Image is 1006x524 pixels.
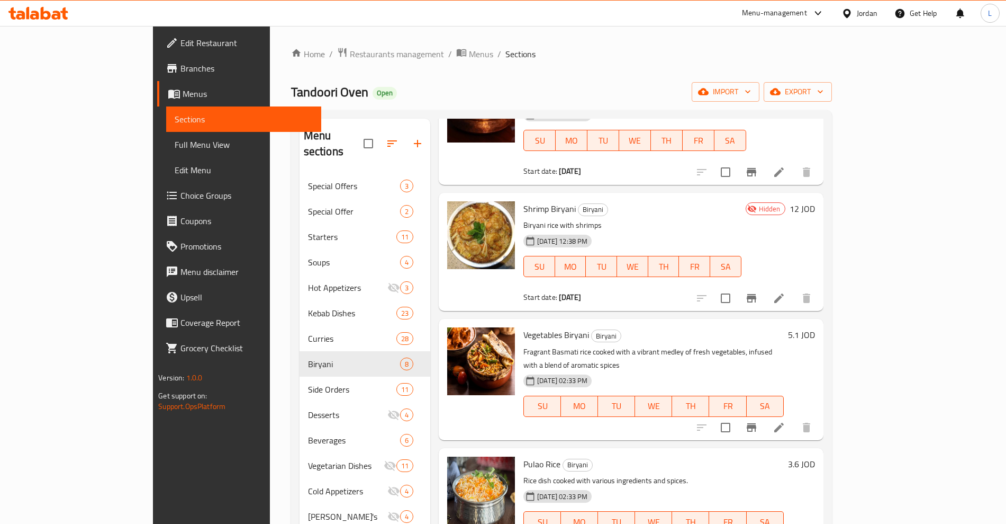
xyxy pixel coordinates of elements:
[401,257,413,268] span: 4
[175,138,312,151] span: Full Menu View
[788,457,815,472] h6: 3.6 JOD
[683,130,714,151] button: FR
[523,396,561,417] button: SU
[304,128,364,159] h2: Menu sections
[623,133,647,148] span: WE
[308,510,387,523] span: [PERSON_NAME]'s
[308,434,400,447] div: Beverages
[592,330,621,342] span: Biryani
[739,286,764,311] button: Branch-specific-item
[714,130,746,151] button: SA
[773,166,785,179] a: Edit menu item
[329,48,333,60] li: /
[387,408,400,421] svg: Inactive section
[523,256,555,277] button: SU
[157,310,321,335] a: Coverage Report
[559,259,582,274] span: MO
[533,236,592,246] span: [DATE] 12:38 PM
[300,402,430,428] div: Desserts4
[578,203,608,216] span: Biryani
[739,415,764,440] button: Branch-specific-item
[559,290,581,304] b: [DATE]
[180,62,312,75] span: Branches
[166,132,321,157] a: Full Menu View
[635,396,672,417] button: WE
[300,326,430,351] div: Curries28
[183,87,312,100] span: Menus
[157,183,321,208] a: Choice Groups
[794,159,819,185] button: delete
[308,459,384,472] span: Vegetarian Dishes
[401,181,413,191] span: 3
[700,85,751,99] span: import
[308,485,387,498] span: Cold Appetizers
[308,281,387,294] span: Hot Appetizers
[714,259,737,274] span: SA
[652,259,675,274] span: TH
[714,416,737,439] span: Select to update
[773,421,785,434] a: Edit menu item
[683,259,706,274] span: FR
[373,87,397,100] div: Open
[186,371,203,385] span: 1.0.0
[563,459,592,471] span: Biryani
[308,307,396,319] div: Kebab Dishes
[308,383,396,396] div: Side Orders
[308,230,396,243] span: Starters
[528,133,551,148] span: SU
[687,133,710,148] span: FR
[719,133,742,148] span: SA
[857,7,877,19] div: Jordan
[714,161,737,183] span: Select to update
[676,398,705,414] span: TH
[556,130,587,151] button: MO
[655,133,678,148] span: TH
[397,385,413,395] span: 11
[300,453,430,478] div: Vegetarian Dishes11
[300,275,430,300] div: Hot Appetizers3
[397,461,413,471] span: 11
[742,7,807,20] div: Menu-management
[523,290,557,304] span: Start date:
[400,205,413,218] div: items
[166,157,321,183] a: Edit Menu
[308,358,400,370] span: Biryani
[373,88,397,97] span: Open
[400,180,413,192] div: items
[180,189,312,202] span: Choice Groups
[400,256,413,269] div: items
[337,47,444,61] a: Restaurants management
[308,180,400,192] span: Special Offers
[773,292,785,305] a: Edit menu item
[180,316,312,329] span: Coverage Report
[308,205,400,218] div: Special Offer
[456,47,493,61] a: Menus
[180,37,312,49] span: Edit Restaurant
[523,201,576,217] span: Shrimp Biryani
[401,410,413,420] span: 4
[590,259,613,274] span: TU
[387,510,400,523] svg: Inactive section
[709,396,746,417] button: FR
[523,164,557,178] span: Start date:
[180,240,312,253] span: Promotions
[300,199,430,224] div: Special Offer2
[157,335,321,361] a: Grocery Checklist
[308,408,387,421] div: Desserts
[158,389,207,403] span: Get support on:
[158,399,225,413] a: Support.OpsPlatform
[405,131,430,156] button: Add section
[157,259,321,285] a: Menu disclaimer
[561,396,598,417] button: MO
[396,383,413,396] div: items
[563,459,593,472] div: Biryani
[180,215,312,227] span: Coupons
[565,398,594,414] span: MO
[401,436,413,446] span: 6
[592,133,615,148] span: TU
[401,283,413,293] span: 3
[308,332,396,345] span: Curries
[387,281,400,294] svg: Inactive section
